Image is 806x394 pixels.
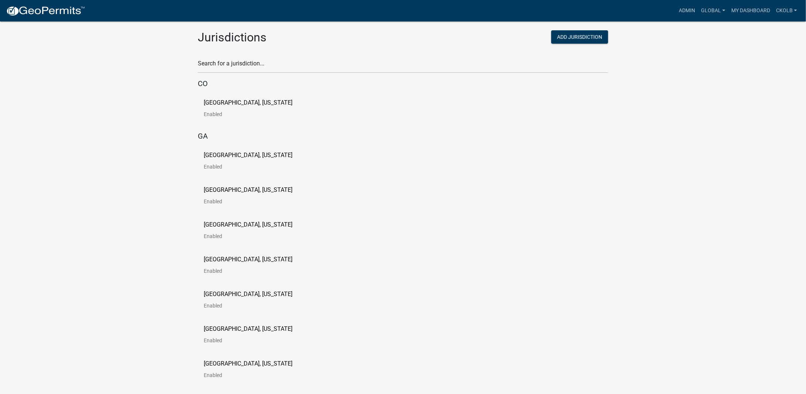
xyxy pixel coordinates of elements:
p: Enabled [204,268,304,274]
h2: Jurisdictions [198,30,397,44]
p: [GEOGRAPHIC_DATA], [US_STATE] [204,187,292,193]
p: Enabled [204,199,304,204]
p: Enabled [204,338,304,343]
p: Enabled [204,303,304,308]
a: ckolb [773,4,800,18]
p: [GEOGRAPHIC_DATA], [US_STATE] [204,326,292,332]
p: [GEOGRAPHIC_DATA], [US_STATE] [204,361,292,367]
a: [GEOGRAPHIC_DATA], [US_STATE]Enabled [204,187,304,210]
a: [GEOGRAPHIC_DATA], [US_STATE]Enabled [204,361,304,384]
p: [GEOGRAPHIC_DATA], [US_STATE] [204,152,292,158]
a: [GEOGRAPHIC_DATA], [US_STATE]Enabled [204,100,304,123]
p: Enabled [204,164,304,169]
h5: GA [198,132,608,140]
p: Enabled [204,112,304,117]
p: [GEOGRAPHIC_DATA], [US_STATE] [204,100,292,106]
a: [GEOGRAPHIC_DATA], [US_STATE]Enabled [204,257,304,279]
p: [GEOGRAPHIC_DATA], [US_STATE] [204,291,292,297]
a: [GEOGRAPHIC_DATA], [US_STATE]Enabled [204,291,304,314]
a: [GEOGRAPHIC_DATA], [US_STATE]Enabled [204,152,304,175]
h5: CO [198,79,608,88]
a: [GEOGRAPHIC_DATA], [US_STATE]Enabled [204,326,304,349]
p: [GEOGRAPHIC_DATA], [US_STATE] [204,222,292,228]
p: Enabled [204,234,304,239]
a: Admin [676,4,698,18]
a: My Dashboard [728,4,773,18]
p: Enabled [204,373,304,378]
p: [GEOGRAPHIC_DATA], [US_STATE] [204,257,292,262]
button: Add Jurisdiction [551,30,608,44]
a: Global [698,4,729,18]
a: [GEOGRAPHIC_DATA], [US_STATE]Enabled [204,222,304,245]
